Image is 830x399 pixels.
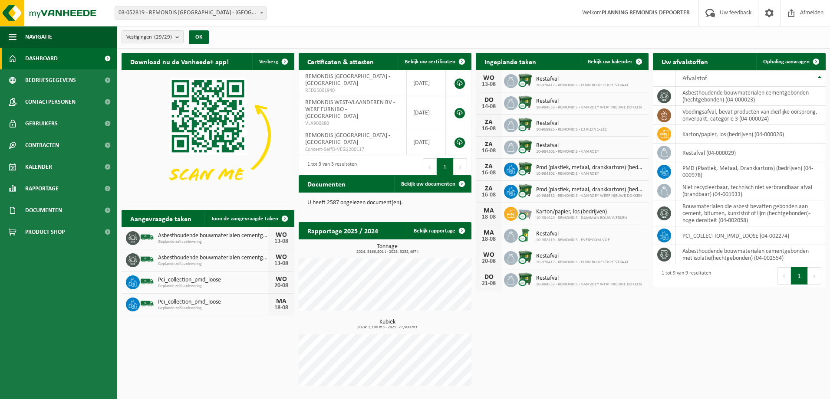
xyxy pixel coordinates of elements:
td: asbesthoudende bouwmaterialen cementgebonden met isolatie(hechtgebonden) (04-002554) [676,245,826,264]
div: 13-08 [273,239,290,245]
td: PCI_COLLECTION_PMD_LOOSE (04-002274) [676,226,826,245]
div: WO [480,252,497,258]
span: Geplande zelfaanlevering [158,239,268,245]
div: 13-08 [273,261,290,267]
img: BL-SO-LV [140,296,155,311]
img: WB-0240-CU [518,228,533,242]
img: Download de VHEPlus App [122,70,294,200]
span: Asbesthoudende bouwmaterialen cementgebonden (hechtgebonden) [158,255,268,262]
td: PMD (Plastiek, Metaal, Drankkartons) (bedrijven) (04-000978) [676,162,826,181]
span: Restafval [536,76,629,83]
td: [DATE] [407,129,446,155]
button: Previous [777,267,791,285]
button: 1 [437,158,454,176]
div: ZA [480,185,497,192]
span: Rapportage [25,178,59,199]
img: WB-1100-CU [518,161,533,176]
td: restafval (04-000029) [676,144,826,162]
span: Restafval [536,253,629,260]
a: Bekijk uw certificaten [398,53,471,70]
button: Vestigingen(29/29) [122,30,184,43]
span: Verberg [259,59,278,65]
div: 16-08 [480,148,497,154]
span: RED25001940 [305,87,400,94]
div: DO [480,274,497,281]
span: 10-981949 - REMONDIS - DAMMAN BOUWWERKEN [536,216,627,221]
span: 10-978417 - REMONDIS - FURNIBO GESTICHTSTRAAT [536,260,629,265]
img: WB-2500-CU [518,206,533,220]
div: 20-08 [273,283,290,289]
td: [DATE] [407,96,446,129]
span: Pmd (plastiek, metaal, drankkartons) (bedrijven) [536,186,644,193]
div: 18-08 [480,236,497,242]
span: Toon de aangevraagde taken [211,216,278,222]
span: Documenten [25,199,62,221]
h3: Kubiek [303,319,471,330]
span: Pci_collection_pmd_loose [158,277,268,284]
span: Restafval [536,120,607,127]
div: ZA [480,163,497,170]
button: OK [189,30,209,44]
span: Asbesthoudende bouwmaterialen cementgebonden (hechtgebonden) [158,232,268,239]
a: Ophaling aanvragen [756,53,825,70]
td: [DATE] [407,70,446,96]
div: MA [480,229,497,236]
div: 16-08 [480,192,497,198]
span: 10-984301 - REMONDIS - VAN ROEY [536,149,599,154]
img: WB-1100-CU [518,250,533,265]
span: 10-978417 - REMONDIS - FURNIBO GESTICHTSTRAAT [536,83,629,88]
img: WB-1100-CU [518,272,533,287]
a: Toon de aangevraagde taken [204,210,293,227]
div: MA [480,207,497,214]
h2: Aangevraagde taken [122,210,200,227]
div: 1 tot 3 van 3 resultaten [303,157,357,177]
span: REMONDIS [GEOGRAPHIC_DATA] - [GEOGRAPHIC_DATA] [305,132,390,146]
span: Pci_collection_pmd_loose [158,299,268,306]
span: Navigatie [25,26,52,48]
span: Consent-SelfD-VEG2200117 [305,146,400,153]
div: 16-08 [480,126,497,132]
span: 10-984301 - REMONDIS - VAN ROEY [536,171,644,177]
div: 21-08 [480,281,497,287]
span: Bekijk uw kalender [588,59,632,65]
img: WB-1100-CU [518,139,533,154]
h2: Uw afvalstoffen [653,53,717,70]
button: Previous [423,158,437,176]
span: Contracten [25,134,59,156]
strong: PLANNING REMONDIS DEPOORTER [602,10,690,16]
span: Karton/papier, los (bedrijven) [536,209,627,216]
a: Bekijk uw documenten [394,175,471,193]
h2: Documenten [299,175,354,192]
h2: Rapportage 2025 / 2024 [299,222,387,239]
div: 14-08 [480,104,497,110]
span: Restafval [536,142,599,149]
button: Verberg [252,53,293,70]
span: Contactpersonen [25,91,76,113]
span: Kalender [25,156,52,178]
span: Restafval [536,231,610,238]
span: Dashboard [25,48,58,69]
span: Gebruikers [25,113,58,134]
div: WO [273,254,290,261]
td: voedingsafval, bevat producten van dierlijke oorsprong, onverpakt, categorie 3 (04-000024) [676,106,826,125]
td: asbesthoudende bouwmaterialen cementgebonden (hechtgebonden) (04-000023) [676,87,826,106]
img: WB-1100-CU [518,117,533,132]
div: ZA [480,119,497,126]
span: Geplande zelfaanlevering [158,306,268,311]
div: ZA [480,141,497,148]
td: niet recycleerbaar, technisch niet verbrandbaar afval (brandbaar) (04-001933) [676,181,826,200]
div: MA [273,298,290,305]
span: Geplande zelfaanlevering [158,284,268,289]
span: Bekijk uw certificaten [405,59,455,65]
span: Restafval [536,275,642,282]
h2: Ingeplande taken [476,53,545,70]
span: Bedrijfsgegevens [25,69,76,91]
img: BL-SO-LV [140,274,155,289]
span: Restafval [536,98,642,105]
img: BL-SO-LV [140,230,155,245]
div: 18-08 [273,305,290,311]
span: 10-984532 - REMONDIS - VAN ROEY WERF NIEUWE DOKKEN [536,193,644,199]
td: karton/papier, los (bedrijven) (04-000026) [676,125,826,144]
img: WB-1100-CU [518,95,533,110]
button: Next [808,267,821,285]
